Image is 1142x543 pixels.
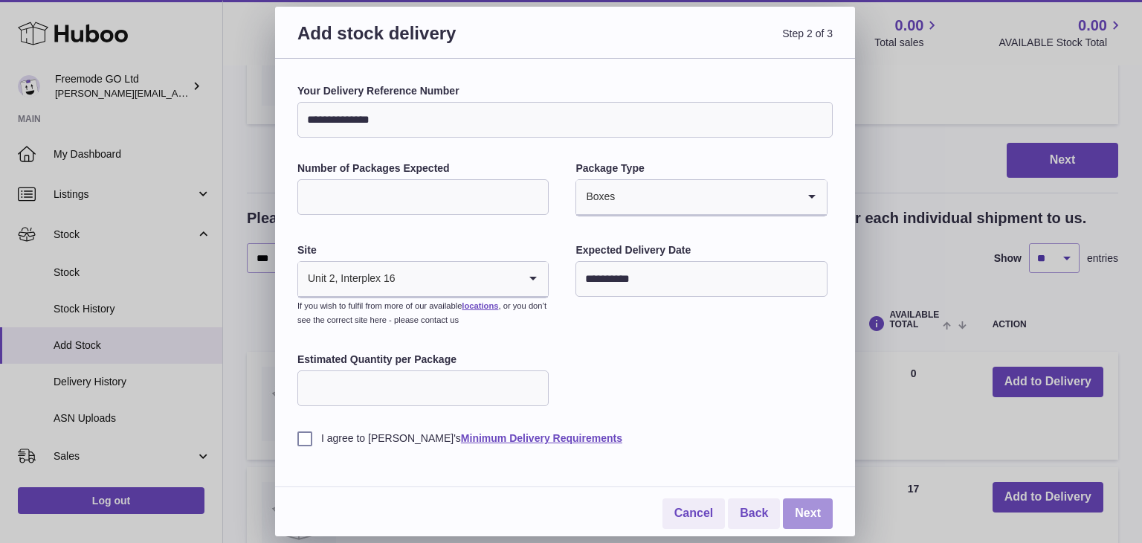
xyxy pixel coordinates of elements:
small: If you wish to fulfil from more of our available , or you don’t see the correct site here - pleas... [297,301,546,324]
span: Step 2 of 3 [565,22,833,62]
a: locations [462,301,498,310]
label: Your Delivery Reference Number [297,84,833,98]
a: Back [728,498,780,529]
span: Boxes [576,180,616,214]
input: Search for option [396,262,519,296]
div: Search for option [298,262,548,298]
a: Next [783,498,833,529]
label: Expected Delivery Date [575,243,827,257]
a: Minimum Delivery Requirements [461,432,622,444]
h3: Add stock delivery [297,22,565,62]
label: Estimated Quantity per Package [297,353,549,367]
label: Package Type [575,161,827,176]
label: Number of Packages Expected [297,161,549,176]
div: Search for option [576,180,826,216]
label: I agree to [PERSON_NAME]'s [297,431,833,446]
span: Unit 2, Interplex 16 [298,262,396,296]
a: Cancel [662,498,725,529]
input: Search for option [616,180,796,214]
label: Site [297,243,549,257]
